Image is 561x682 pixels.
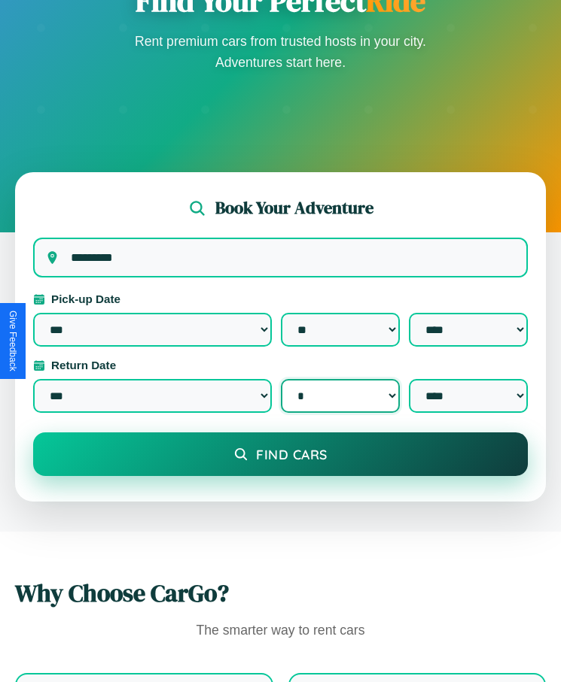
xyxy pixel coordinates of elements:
h2: Why Choose CarGo? [15,577,546,610]
p: The smarter way to rent cars [15,619,546,643]
label: Return Date [33,359,528,371]
button: Find Cars [33,432,528,476]
p: Rent premium cars from trusted hosts in your city. Adventures start here. [130,31,431,73]
label: Pick-up Date [33,293,528,305]
h2: Book Your Adventure [215,196,373,220]
div: Give Feedback [8,311,18,371]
